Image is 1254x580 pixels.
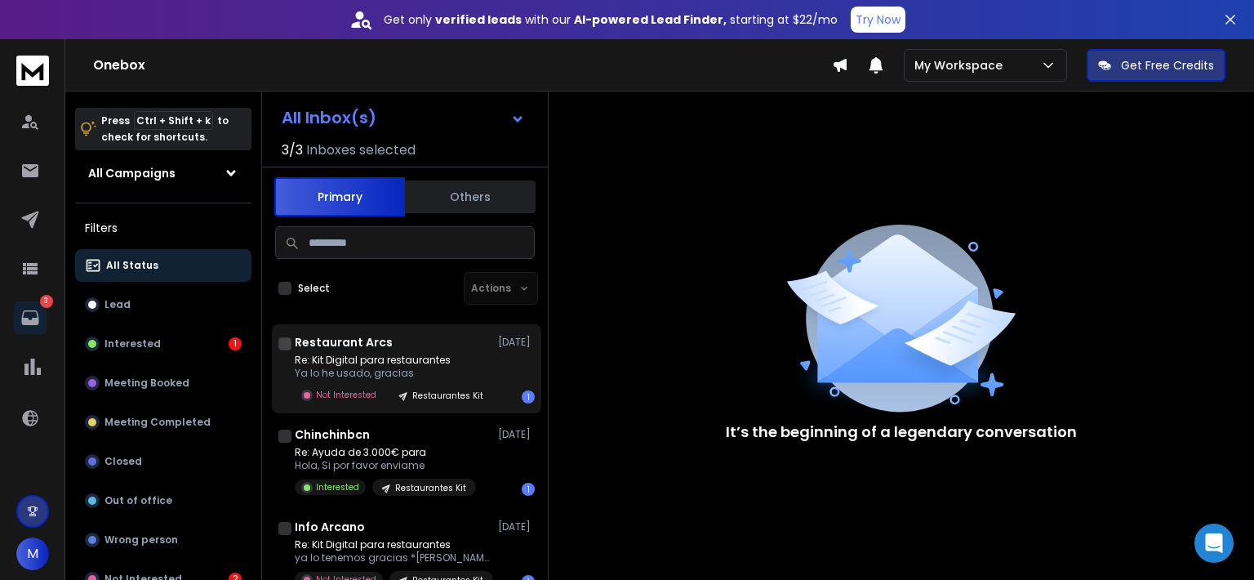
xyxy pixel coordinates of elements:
p: [DATE] [498,520,535,533]
p: Meeting Completed [104,416,211,429]
img: website_grey.svg [26,42,39,56]
h1: All Campaigns [88,165,176,181]
p: [DATE] [498,336,535,349]
button: Interested1 [75,328,251,360]
p: Lead [104,298,131,311]
button: Primary [274,177,405,216]
button: Lead [75,288,251,321]
p: All Status [106,259,158,272]
p: 3 [40,295,53,308]
span: Ctrl + Shift + k [134,111,213,130]
p: Restaurantes Kit [395,482,466,494]
button: Get Free Credits [1087,49,1225,82]
button: Meeting Completed [75,406,251,439]
p: Closed [104,455,142,468]
button: Meeting Booked [75,367,251,399]
p: [DATE] [498,428,535,441]
p: Out of office [104,494,172,507]
p: Re: Kit Digital para restaurantes [295,538,491,551]
p: Interested [104,337,161,350]
h1: Chinchinbcn [295,426,370,443]
span: 3 / 3 [282,141,303,160]
p: Interested [316,481,359,493]
div: Open Intercom Messenger [1194,524,1234,563]
p: My Workspace [914,57,1009,74]
button: Wrong person [75,524,251,556]
div: Dominio [86,96,125,107]
p: Re: Ayuda de 3.000€ para [295,446,476,459]
div: v 4.0.25 [46,26,80,39]
button: All Inbox(s) [269,101,538,134]
button: Closed [75,445,251,478]
h3: Filters [75,216,251,239]
p: Ya lo he usado, gracias [295,367,491,380]
button: M [16,538,49,570]
h1: Restaurant Arcs [295,334,393,350]
button: Others [405,179,536,215]
img: logo [16,56,49,86]
button: All Status [75,249,251,282]
label: Select [298,282,330,295]
img: tab_domain_overview_orange.svg [68,95,81,108]
button: Try Now [851,7,905,33]
p: Re: Kit Digital para restaurantes [295,354,491,367]
p: Get Free Credits [1121,57,1214,74]
p: ya lo tenemos gracias *[PERSON_NAME] [295,551,491,564]
p: It’s the beginning of a legendary conversation [726,421,1077,444]
p: Wrong person [104,533,178,547]
button: Out of office [75,484,251,517]
h1: All Inbox(s) [282,109,376,126]
div: Dominio: [URL] [42,42,120,56]
p: Meeting Booked [104,377,189,390]
h1: Onebox [93,56,832,75]
button: All Campaigns [75,157,251,190]
a: 3 [14,301,47,334]
strong: verified leads [435,11,522,28]
img: logo_orange.svg [26,26,39,39]
p: Get only with our starting at $22/mo [384,11,838,28]
p: Restaurantes Kit [412,390,483,402]
p: Press to check for shortcuts. [101,113,229,145]
h1: Info Arcano [295,519,365,535]
p: Not Interested [316,389,376,401]
div: Palabras clave [192,96,260,107]
div: 1 [522,390,535,404]
strong: AI-powered Lead Finder, [574,11,727,28]
div: 1 [522,483,535,496]
p: Try Now [856,11,900,28]
img: tab_keywords_by_traffic_grey.svg [174,95,187,108]
p: Hola, Si por favor enviame [295,459,476,472]
div: 1 [229,337,242,350]
h3: Inboxes selected [306,141,416,160]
